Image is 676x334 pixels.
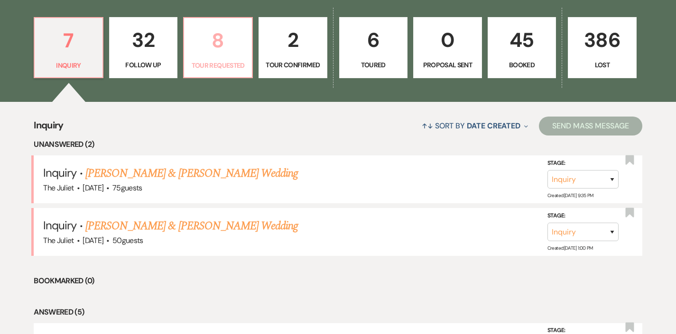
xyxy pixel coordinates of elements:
a: 386Lost [568,17,637,79]
label: Stage: [547,211,619,221]
a: 6Toured [339,17,408,79]
a: 45Booked [488,17,556,79]
a: [PERSON_NAME] & [PERSON_NAME] Wedding [85,217,298,235]
label: Stage: [547,158,619,169]
p: Proposal Sent [419,60,476,70]
span: Inquiry [43,165,76,180]
p: Toured [345,60,402,70]
a: 32Follow Up [109,17,178,79]
p: Inquiry [40,60,97,71]
p: Booked [494,60,550,70]
p: 7 [40,25,97,56]
span: [DATE] [83,183,103,193]
li: Bookmarked (0) [34,275,642,287]
p: 45 [494,24,550,56]
p: Lost [574,60,630,70]
p: Tour Confirmed [265,60,321,70]
li: Answered (5) [34,306,642,318]
span: Date Created [467,121,520,131]
span: Inquiry [34,118,64,138]
span: ↑↓ [422,121,433,131]
a: [PERSON_NAME] & [PERSON_NAME] Wedding [85,165,298,182]
span: 75 guests [112,183,142,193]
span: The Juliet [43,235,74,245]
p: 0 [419,24,476,56]
a: 7Inquiry [34,17,103,79]
p: 6 [345,24,402,56]
a: 0Proposal Sent [413,17,482,79]
span: Created: [DATE] 9:35 PM [547,192,593,199]
span: Inquiry [43,218,76,233]
p: Tour Requested [190,60,246,71]
p: 386 [574,24,630,56]
button: Sort By Date Created [418,113,532,138]
p: Follow Up [115,60,172,70]
span: The Juliet [43,183,74,193]
span: 50 guests [112,235,143,245]
li: Unanswered (2) [34,138,642,151]
span: [DATE] [83,235,103,245]
a: 8Tour Requested [183,17,253,79]
a: 2Tour Confirmed [259,17,327,79]
p: 8 [190,25,246,56]
span: Created: [DATE] 1:00 PM [547,245,593,251]
button: Send Mass Message [539,117,642,135]
p: 32 [115,24,172,56]
p: 2 [265,24,321,56]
